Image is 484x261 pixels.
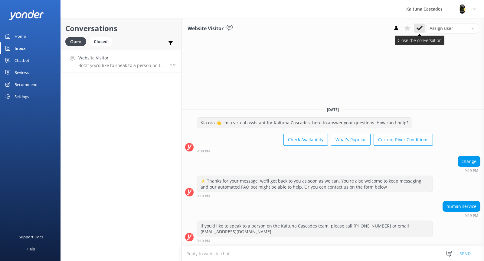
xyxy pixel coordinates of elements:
[197,239,210,243] strong: 9:19 PM
[197,239,433,243] div: Sep 09 2025 09:19pm (UTC +12:00) Pacific/Auckland
[65,23,177,34] h2: Conversations
[374,134,433,146] button: Current River Conditions
[197,118,412,128] div: Kia ora 👋 I'm a virtual assistant for Kaituna Cascades, here to answer your questions. How can I ...
[458,168,480,173] div: Sep 09 2025 09:19pm (UTC +12:00) Pacific/Auckland
[15,30,26,42] div: Home
[15,54,29,66] div: Chatbot
[170,62,177,68] span: Sep 09 2025 09:19pm (UTC +12:00) Pacific/Auckland
[197,221,433,237] div: If you’d like to speak to a person on the Kaituna Cascades team, please call [PHONE_NUMBER] or em...
[331,134,371,146] button: What's Popular
[443,213,480,218] div: Sep 09 2025 09:19pm (UTC +12:00) Pacific/Auckland
[9,10,44,20] img: yonder-white-logo.png
[89,38,115,45] a: Closed
[65,37,86,46] div: Open
[15,91,29,103] div: Settings
[458,156,480,167] div: change
[197,194,210,198] strong: 9:19 PM
[78,63,165,68] p: Bot: If you’d like to speak to a person on the Kaituna Cascades team, please call [PHONE_NUMBER] ...
[15,66,29,78] div: Reviews
[61,50,181,72] a: Website VisitorBot:If you’d like to speak to a person on the Kaituna Cascades team, please call [...
[427,24,478,33] div: Assign User
[78,55,165,61] h4: Website Visitor
[283,134,328,146] button: Check Availability
[19,231,43,243] div: Support Docs
[15,78,38,91] div: Recommend
[89,37,112,46] div: Closed
[197,149,210,153] strong: 9:08 PM
[15,42,26,54] div: Inbox
[188,25,224,33] h3: Website Visitor
[430,25,453,32] span: Assign user
[197,194,433,198] div: Sep 09 2025 09:19pm (UTC +12:00) Pacific/Auckland
[323,107,342,112] span: [DATE]
[197,176,433,192] div: ⚡ Thanks for your message, we'll get back to you as soon as we can. You're also welcome to keep m...
[27,243,35,255] div: Help
[465,169,478,173] strong: 9:19 PM
[458,5,467,14] img: 802-1755650174.png
[465,214,478,218] strong: 9:19 PM
[197,149,433,153] div: Sep 09 2025 09:08pm (UTC +12:00) Pacific/Auckland
[65,38,89,45] a: Open
[443,201,480,212] div: human service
